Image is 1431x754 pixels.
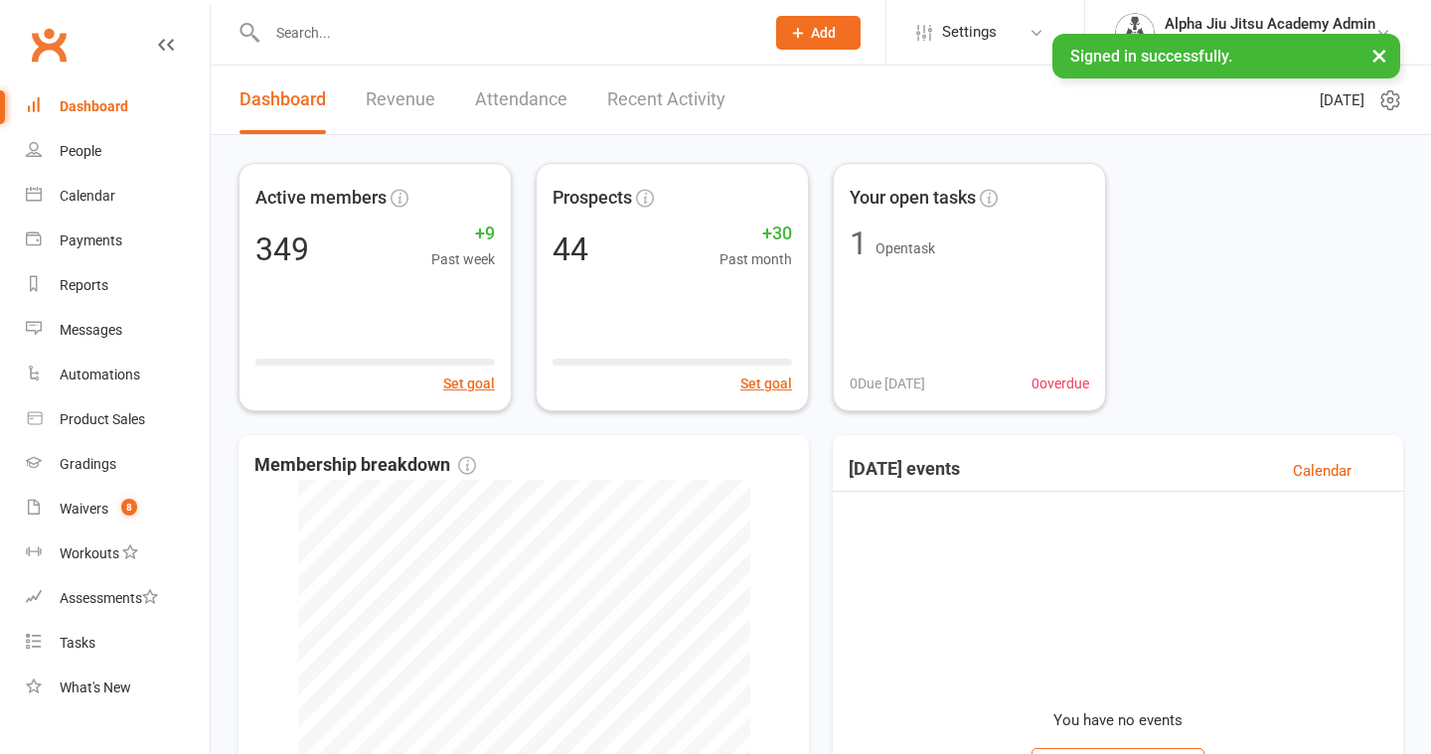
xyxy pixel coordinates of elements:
[239,66,326,134] a: Dashboard
[60,456,116,472] div: Gradings
[60,501,108,517] div: Waivers
[875,240,935,256] span: Open task
[443,373,495,394] button: Set goal
[26,397,210,442] a: Product Sales
[850,184,976,213] span: Your open tasks
[121,499,137,516] span: 8
[719,220,792,248] span: +30
[850,373,925,394] span: 0 Due [DATE]
[1115,13,1155,53] img: thumb_image1751406779.png
[60,98,128,114] div: Dashboard
[26,531,210,576] a: Workouts
[26,219,210,263] a: Payments
[26,442,210,487] a: Gradings
[60,367,140,382] div: Automations
[719,248,792,270] span: Past month
[776,16,861,50] button: Add
[1032,373,1089,394] span: 0 overdue
[60,590,158,606] div: Assessments
[60,143,101,159] div: People
[607,66,725,134] a: Recent Activity
[24,20,74,70] a: Clubworx
[26,621,210,666] a: Tasks
[26,308,210,353] a: Messages
[261,19,750,47] input: Search...
[553,233,588,265] div: 44
[849,459,960,483] h3: [DATE] events
[1165,15,1375,33] div: Alpha Jiu Jitsu Academy Admin
[255,184,387,213] span: Active members
[255,233,309,265] div: 349
[26,353,210,397] a: Automations
[26,174,210,219] a: Calendar
[1165,33,1375,51] div: Alpha Jiu Jitsu Academy
[475,66,567,134] a: Attendance
[1361,34,1397,76] button: ×
[26,84,210,129] a: Dashboard
[1293,459,1351,483] a: Calendar
[740,373,792,394] button: Set goal
[60,188,115,204] div: Calendar
[60,545,119,561] div: Workouts
[850,227,868,259] div: 1
[26,263,210,308] a: Reports
[942,10,997,55] span: Settings
[431,248,495,270] span: Past week
[26,129,210,174] a: People
[60,411,145,427] div: Product Sales
[553,184,632,213] span: Prospects
[60,635,95,651] div: Tasks
[1053,708,1183,732] p: You have no events
[26,576,210,621] a: Assessments
[431,220,495,248] span: +9
[60,232,122,248] div: Payments
[811,25,836,41] span: Add
[60,679,131,695] div: What's New
[1070,47,1232,66] span: Signed in successfully.
[366,66,435,134] a: Revenue
[60,322,122,338] div: Messages
[1320,88,1364,112] span: [DATE]
[60,277,108,293] div: Reports
[26,487,210,531] a: Waivers 8
[26,666,210,710] a: What's New
[254,451,476,480] span: Membership breakdown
